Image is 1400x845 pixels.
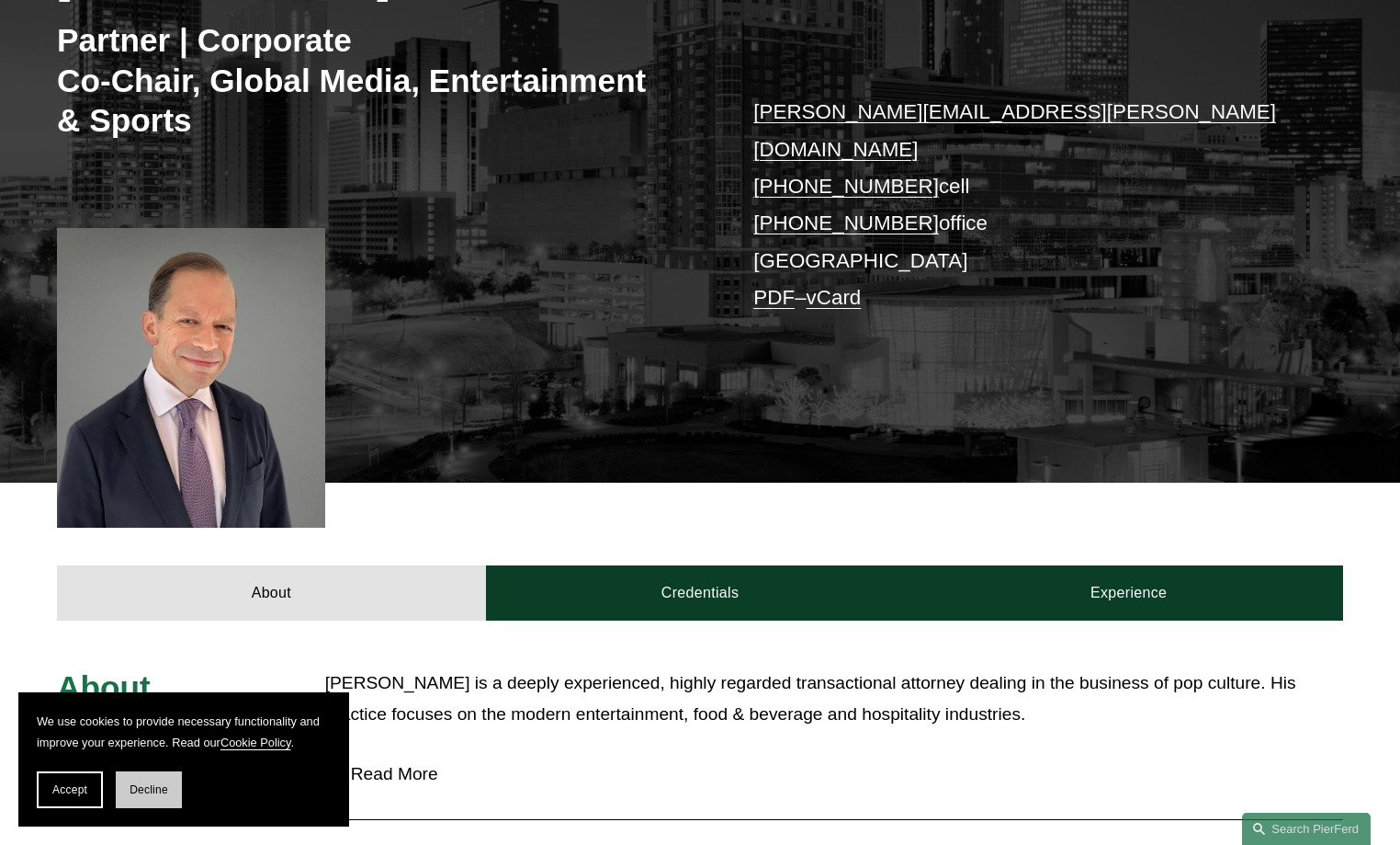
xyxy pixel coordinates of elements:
[753,100,1276,160] a: [PERSON_NAME][EMAIL_ADDRESS][PERSON_NAME][DOMAIN_NAME]
[914,565,1343,621] a: Experience
[130,783,168,796] span: Decline
[338,764,1343,784] span: Read More
[325,750,1343,798] button: Read More
[37,711,331,753] p: We use cookies to provide necessary functionality and improve your experience. Read our .
[807,286,862,309] a: vCard
[220,736,291,749] a: Cookie Policy
[57,669,151,705] span: About
[57,565,486,621] a: About
[753,286,795,309] a: PDF
[325,668,1343,731] p: [PERSON_NAME] is a deeply experienced, highly regarded transactional attorney dealing in the busi...
[116,771,182,808] button: Decline
[18,692,349,827] section: Cookie banner
[753,94,1289,316] p: cell office [GEOGRAPHIC_DATA] –
[52,783,87,796] span: Accept
[486,565,915,621] a: Credentials
[37,771,103,808] button: Accept
[753,175,939,198] a: [PHONE_NUMBER]
[57,20,647,141] h3: Partner | Corporate Co-Chair, Global Media, Entertainment & Sports
[1242,813,1371,845] a: Search this site
[753,211,939,234] a: [PHONE_NUMBER]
